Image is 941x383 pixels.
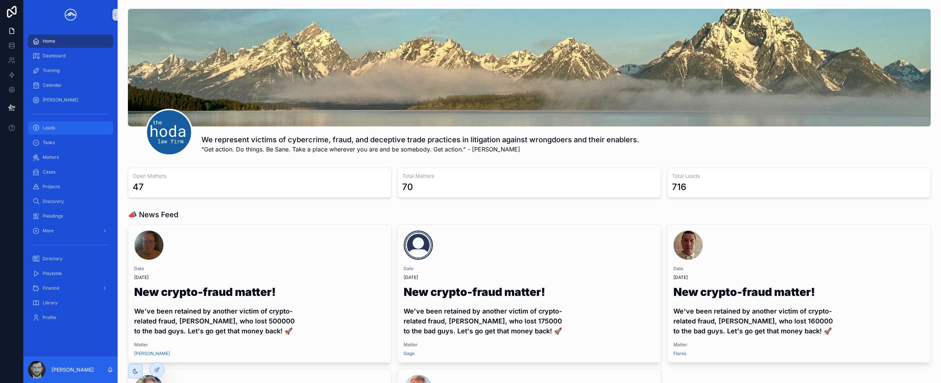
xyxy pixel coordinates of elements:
[43,315,56,321] span: Profile
[404,275,655,280] span: [DATE]
[28,121,113,135] a: Leads
[43,213,63,219] span: Pleadings
[43,271,62,276] span: Playbook
[43,184,60,190] span: Projects
[673,342,924,348] span: Matter
[43,256,62,262] span: Directory
[404,342,655,348] span: Matter
[673,351,686,357] a: Flores
[28,224,113,237] a: More
[402,181,413,193] div: 70
[404,351,415,357] a: Gage
[28,195,113,208] a: Discovery
[133,172,387,180] h3: Open Matters
[201,135,639,145] h1: We represent victims of cybercrime, fraud, and deceptive trade practices in litigation against wr...
[404,266,655,272] span: Date
[43,140,55,146] span: Tasks
[134,286,385,300] h1: New crypto-fraud matter!
[28,151,113,164] a: Matters
[43,125,55,131] span: Leads
[134,342,385,348] span: Matter
[24,29,118,334] div: scrollable content
[673,306,924,336] h4: We've been retained by another victim of crypto-related fraud, [PERSON_NAME], who lost 160000 to ...
[672,181,686,193] div: 716
[404,286,655,300] h1: New crypto-fraud matter!
[43,285,59,291] span: Finance
[43,68,60,74] span: Training
[673,266,924,272] span: Date
[134,351,170,357] a: [PERSON_NAME]
[673,286,924,300] h1: New crypto-fraud matter!
[28,282,113,295] a: Finance
[43,198,64,204] span: Discovery
[133,181,144,193] div: 47
[28,64,113,77] a: Training
[672,172,926,180] h3: Total Leads
[673,275,924,280] span: [DATE]
[28,311,113,324] a: Profile
[404,306,655,336] h4: We've been retained by another victim of crypto-related fraud, [PERSON_NAME], who lost 175000 to ...
[28,136,113,149] a: Tasks
[43,38,55,44] span: Home
[134,266,385,272] span: Date
[43,82,62,88] span: Calendar
[51,366,94,373] p: [PERSON_NAME]
[28,252,113,265] a: Directory
[134,275,385,280] span: [DATE]
[43,300,58,306] span: Library
[28,296,113,309] a: Library
[28,165,113,179] a: Cases
[28,49,113,62] a: Dashboard
[43,154,59,160] span: Matters
[134,306,385,336] h4: We've been retained by another victim of crypto-related fraud, [PERSON_NAME], who lost 500000 to ...
[28,180,113,193] a: Projects
[28,79,113,92] a: Calendar
[28,210,113,223] a: Pleadings
[43,228,54,234] span: More
[128,210,178,220] h1: 📣 News Feed
[43,169,56,175] span: Cases
[28,35,113,48] a: Home
[28,267,113,280] a: Playbook
[28,93,113,107] a: [PERSON_NAME]
[402,172,656,180] h3: Total Matters
[43,97,78,103] span: [PERSON_NAME]
[62,9,79,21] img: App logo
[201,145,639,154] span: "Get action. Do things. Be Sane. Take a place wherever you are and be somebody. Get action." - [P...
[43,53,65,59] span: Dashboard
